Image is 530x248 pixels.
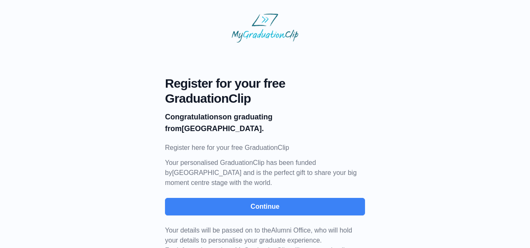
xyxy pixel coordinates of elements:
span: Alumni Office [271,227,311,234]
span: Register for your free [165,76,365,91]
button: Continue [165,198,365,215]
p: Your personalised GraduationClip has been funded by [GEOGRAPHIC_DATA] and is the perfect gift to ... [165,158,365,188]
b: Congratulations [165,113,222,121]
p: Register here for your free GraduationClip [165,143,365,153]
span: Your details will be passed on to the , who will hold your details to personalise your graduate e... [165,227,352,244]
span: GraduationClip [165,91,365,106]
p: on graduating from [GEOGRAPHIC_DATA]. [165,111,365,134]
img: MyGraduationClip [232,13,298,43]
